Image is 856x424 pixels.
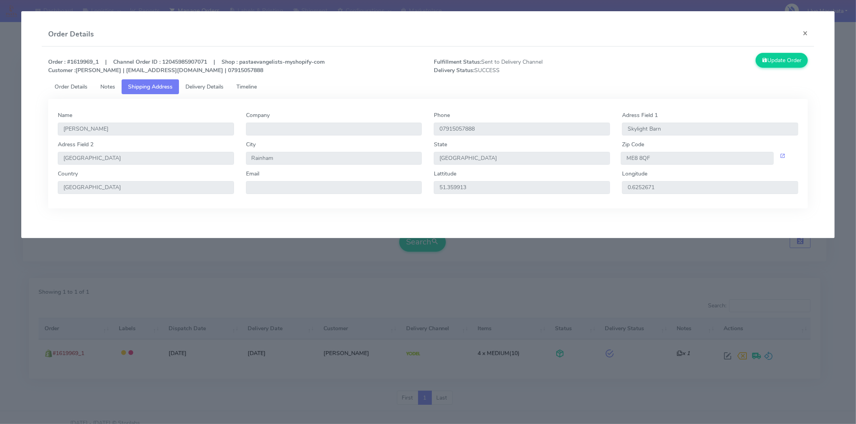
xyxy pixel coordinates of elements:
[185,83,224,91] span: Delivery Details
[128,83,173,91] span: Shipping Address
[434,140,447,149] label: State
[622,170,647,178] label: Longitude
[756,53,808,68] button: Update Order
[48,58,325,74] strong: Order : #1619969_1 | Channel Order ID : 12045985907071 | Shop : pastaevangelists-myshopify-com [P...
[58,140,94,149] label: Adress Field 2
[246,111,270,119] label: Company
[246,140,256,149] label: City
[55,83,87,91] span: Order Details
[434,67,474,74] strong: Delivery Status:
[100,83,115,91] span: Notes
[428,58,621,75] span: Sent to Delivery Channel SUCCESS
[48,29,94,40] h4: Order Details
[622,111,658,119] label: Adress Field 1
[434,170,456,178] label: Lattitude
[434,58,481,66] strong: Fulfillment Status:
[796,22,814,44] button: Close
[48,67,75,74] strong: Customer :
[236,83,257,91] span: Timeline
[58,170,78,178] label: Country
[246,170,259,178] label: Email
[622,140,644,149] label: Zip Code
[58,111,72,119] label: Name
[48,79,808,94] ul: Tabs
[434,111,450,119] label: Phone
